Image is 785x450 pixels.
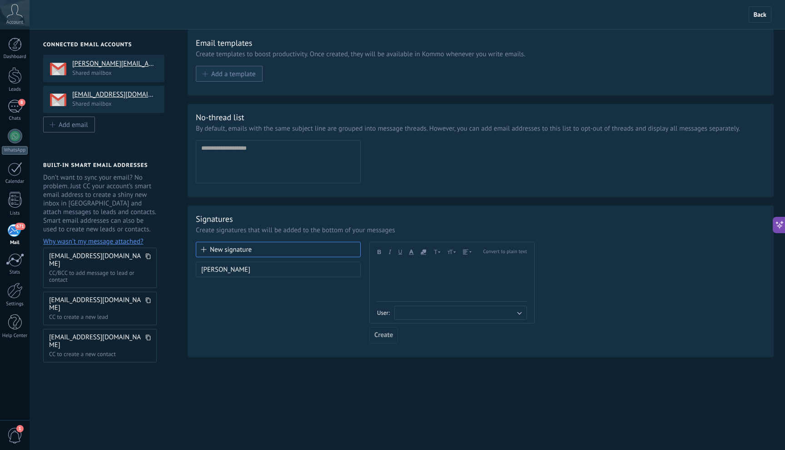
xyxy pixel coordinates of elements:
div: Stats [2,269,28,275]
div: Mail [2,240,28,246]
h4: [EMAIL_ADDRESS][DOMAIN_NAME] [72,90,158,99]
div: Don’t want to sync your email? No problem. Just CC your account’s smart email address to create a... [43,173,157,246]
div: Chats [2,116,28,122]
div: Help Center [2,333,28,339]
span: Text color [409,249,414,255]
div: [PERSON_NAME] [196,262,361,277]
button: Add email [43,117,95,132]
div: Built-in smart email addresses [43,162,148,169]
p: Create templates to boost productivity. Once created, they will be available in Kommo whenever yo... [196,50,765,59]
span: User: [377,309,390,317]
span: Why wasn’t my message attached? [43,237,144,246]
div: Calendar [2,179,28,185]
span: Background color [421,249,426,255]
p: Shared mailbox [72,69,159,77]
span: Font family [433,249,441,255]
span: Add email [59,121,88,128]
span: Copy [145,297,151,312]
span: Copy [145,253,151,268]
button: Italic [388,247,392,257]
div: WhatsApp [2,146,28,155]
button: Add a template [196,66,263,82]
span: 1 [16,425,24,432]
p: By default, emails with the same subject line are grouped into message threads. However, you can ... [196,124,765,133]
span: [EMAIL_ADDRESS][DOMAIN_NAME] [49,333,143,349]
p: Shared mailbox [72,100,159,108]
div: Settings [2,301,28,307]
span: 671 [15,223,25,230]
div: Lists [2,210,28,216]
span: Account [6,20,23,25]
span: Font size [447,249,456,255]
dd: CC to create a new lead [49,313,151,320]
h4: [PERSON_NAME][EMAIL_ADDRESS][DOMAIN_NAME] [72,59,158,68]
button: New signature [196,242,361,257]
div: No-thread list [196,112,244,122]
span: 8 [18,99,25,106]
span: [EMAIL_ADDRESS][DOMAIN_NAME] [49,296,143,312]
button: Underline [398,247,402,257]
p: Create signatures that will be added to the bottom of your messages [196,226,765,235]
span: Back [754,10,766,19]
div: Email templates [196,38,252,48]
div: Connected email accounts [43,41,164,48]
button: Bold [377,247,381,257]
button: Convert to plain text [483,247,527,257]
span: [EMAIL_ADDRESS][DOMAIN_NAME] [49,252,143,268]
span: Alignment [463,249,472,254]
span: Copy [145,334,151,349]
div: Signatures [196,214,233,224]
div: Leads [2,87,28,93]
dd: CC/BCC to add message to lead or contact [49,269,151,283]
span: Add a template [211,70,256,78]
span: Create [374,332,393,338]
dd: CC to create a new contact [49,351,151,357]
button: Create [369,327,398,343]
div: Dashboard [2,54,28,60]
